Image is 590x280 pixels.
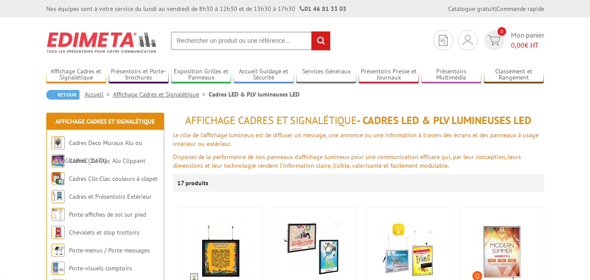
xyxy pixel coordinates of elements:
a: Porte-visuels comptoirs [69,264,132,272]
p: 17 produits [177,174,210,192]
font: Disposez de la performance de nos panneaux d'affichage lumineux pour une communication efficace q... [173,153,521,169]
li: Cadres LED & PLV lumineuses LED [209,90,300,99]
a: Présentoirs et Porte-brochures [109,68,169,82]
font: Le rôle de l'affichage lumineux est de diffuser un message, une annonce ou une information à trav... [173,131,538,148]
a: Classement et Rangement [484,68,544,82]
img: Cadres Clic-Clac couleurs à clapet [52,172,65,185]
a: Affichage Cadres et Signalétique [46,68,107,82]
img: Porte-menus / Porte-messages [52,244,65,257]
img: Porte-affiches de sol sur pied [52,208,65,221]
img: devis rapide [463,35,473,45]
strong: 01 46 81 33 03 [300,5,346,13]
a: Affichage Cadres et Signalétique [113,90,209,98]
input: Rechercher un produit ou une référence... [171,31,331,50]
span: 0 [497,27,506,36]
img: Edimeta [46,26,158,59]
a: Commande rapide [497,5,544,13]
input: rechercher [311,31,330,50]
a: Affichage Cadres et Signalétique [55,118,155,125]
h1: - Cadres LED & PLV lumineuses LED [173,115,544,126]
div: Nos équipes sont à votre service du lundi au vendredi de 8h30 à 12h30 et de 13h30 à 17h30 [46,4,346,13]
a: Cadres Deco Muraux Alu ou [GEOGRAPHIC_DATA] [52,139,142,165]
div: | [448,4,544,13]
span: Mon panier [511,30,544,50]
span: Affichage Cadres et Signalétique [185,114,357,127]
a: devis rapide 0 Mon panier 0,00€ HT [482,30,544,50]
a: Chevalets et stop trottoirs [69,228,139,236]
img: Cadres Deco Muraux Alu ou Bois [52,136,65,149]
img: Chevalets et stop trottoirs [52,226,65,239]
a: Présentoirs Multimédia [421,68,482,82]
a: Porte-affiches de sol sur pied [69,211,146,218]
a: Catalogue gratuit [448,5,495,13]
img: devis rapide [488,35,500,45]
a: Porte-menus / Porte-messages [69,246,150,254]
a: Présentoirs Presse et Journaux [359,68,419,82]
img: devis rapide [439,35,448,46]
a: Accueil [85,90,113,98]
a: Cadres Clic-Clac couleurs à clapet [69,175,158,183]
a: Exposition Grilles et Panneaux [171,68,231,82]
a: Cadres et Présentoirs Extérieur [69,193,152,200]
a: Retour [46,90,79,100]
span: 0,00 [511,41,524,49]
a: Services Généraux [296,68,356,82]
span: € HT [511,40,544,50]
img: Porte-visuels comptoirs [52,262,65,275]
a: Cadres Clic-Clac Alu Clippant [69,157,145,165]
img: Cadres et Présentoirs Extérieur [52,190,65,203]
a: Accueil Guidage et Sécurité [234,68,294,82]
